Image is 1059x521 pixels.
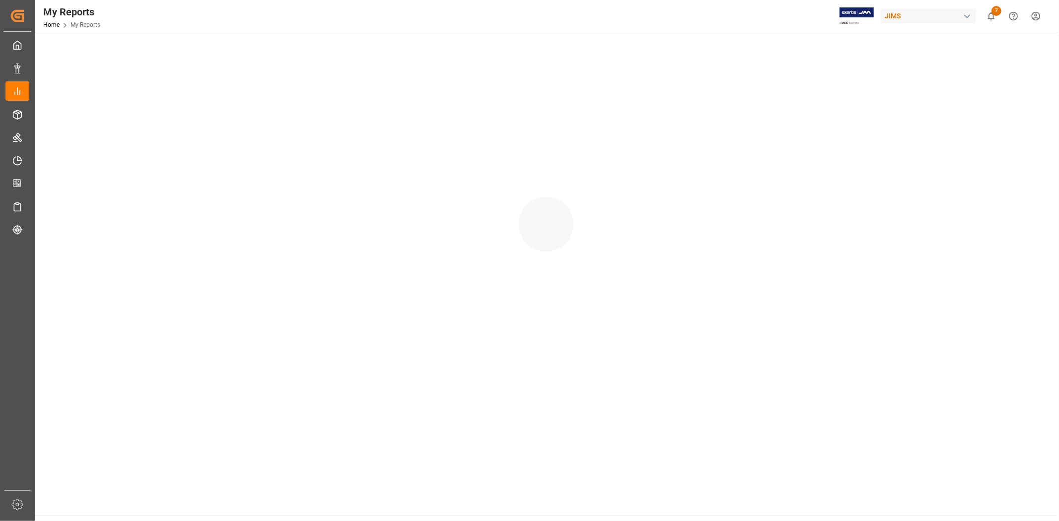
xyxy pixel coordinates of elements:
a: Home [43,21,60,28]
button: show 7 new notifications [980,5,1002,27]
button: Help Center [1002,5,1025,27]
button: JIMS [881,6,980,25]
div: JIMS [881,9,976,23]
span: 7 [991,6,1001,16]
div: My Reports [43,4,100,19]
img: Exertis%20JAM%20-%20Email%20Logo.jpg_1722504956.jpg [840,7,874,25]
